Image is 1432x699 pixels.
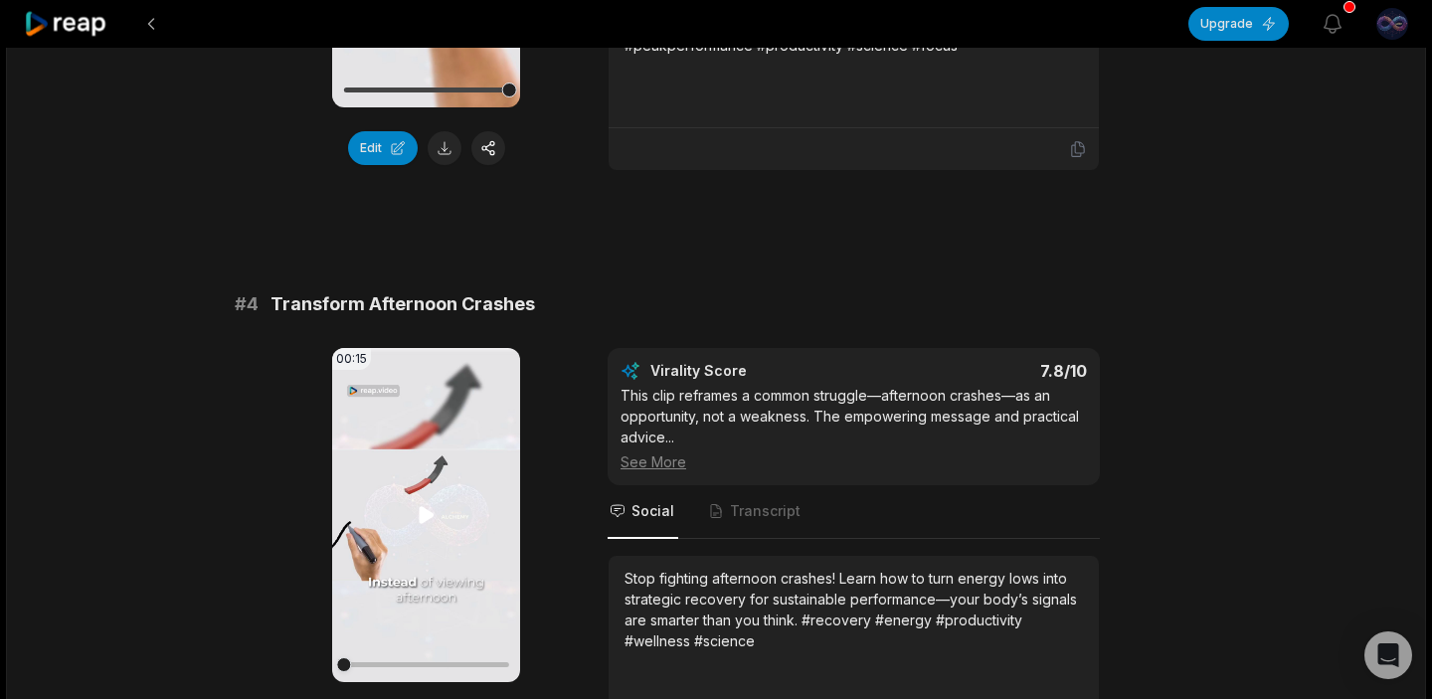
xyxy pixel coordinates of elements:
[874,361,1088,381] div: 7.8 /10
[650,361,864,381] div: Virality Score
[631,501,674,521] span: Social
[235,290,259,318] span: # 4
[332,348,520,682] video: Your browser does not support mp4 format.
[730,501,801,521] span: Transcript
[625,568,1083,651] div: Stop fighting afternoon crashes! Learn how to turn energy lows into strategic recovery for sustai...
[1364,631,1412,679] div: Open Intercom Messenger
[621,451,1087,472] div: See More
[621,385,1087,472] div: This clip reframes a common struggle—afternoon crashes—as an opportunity, not a weakness. The emp...
[1188,7,1289,41] button: Upgrade
[270,290,535,318] span: Transform Afternoon Crashes
[348,131,418,165] button: Edit
[608,485,1100,539] nav: Tabs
